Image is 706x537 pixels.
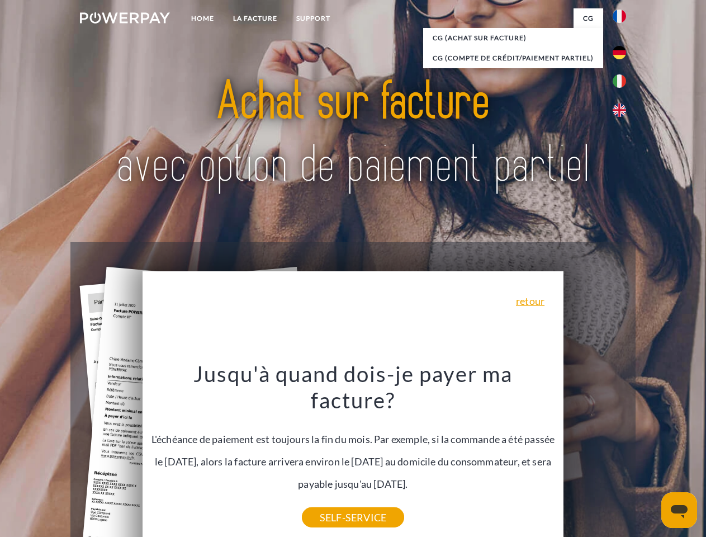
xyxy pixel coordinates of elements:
[80,12,170,23] img: logo-powerpay-white.svg
[149,360,557,517] div: L'échéance de paiement est toujours la fin du mois. Par exemple, si la commande a été passée le [...
[661,492,697,528] iframe: Bouton de lancement de la fenêtre de messagerie
[423,48,603,68] a: CG (Compte de crédit/paiement partiel)
[149,360,557,414] h3: Jusqu'à quand dois-je payer ma facture?
[107,54,599,214] img: title-powerpay_fr.svg
[287,8,340,29] a: Support
[613,10,626,23] img: fr
[224,8,287,29] a: LA FACTURE
[613,74,626,88] img: it
[613,46,626,59] img: de
[516,296,544,306] a: retour
[574,8,603,29] a: CG
[182,8,224,29] a: Home
[302,507,404,527] a: SELF-SERVICE
[613,103,626,117] img: en
[423,28,603,48] a: CG (achat sur facture)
